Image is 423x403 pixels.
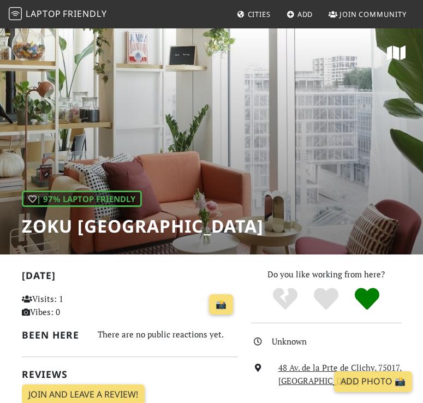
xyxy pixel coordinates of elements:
h2: Been here [22,329,85,341]
div: Yes [306,287,347,311]
a: Add Photo 📸 [334,371,412,392]
span: Cities [248,9,271,19]
a: 📸 [209,294,233,315]
h2: [DATE] [22,270,238,286]
div: Unknown [272,335,408,348]
p: Visits: 1 Vibes: 0 [22,292,85,318]
div: No [265,287,306,311]
span: Join Community [339,9,407,19]
div: There are no public reactions yet. [98,327,237,342]
img: LaptopFriendly [9,7,22,20]
span: Laptop [26,8,61,20]
a: Add [282,4,318,24]
a: LaptopFriendly LaptopFriendly [9,5,107,24]
p: Do you like working from here? [251,268,402,281]
span: Friendly [63,8,106,20]
h1: Zoku [GEOGRAPHIC_DATA] [22,216,264,236]
span: Add [297,9,313,19]
a: 48 Av. de la Prte de Clichy, 75017, [GEOGRAPHIC_DATA] [278,362,402,386]
a: Cities [233,4,275,24]
div: | 97% Laptop Friendly [22,191,142,207]
div: Definitely! [347,287,388,311]
h2: Reviews [22,369,238,380]
a: Join Community [324,4,411,24]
